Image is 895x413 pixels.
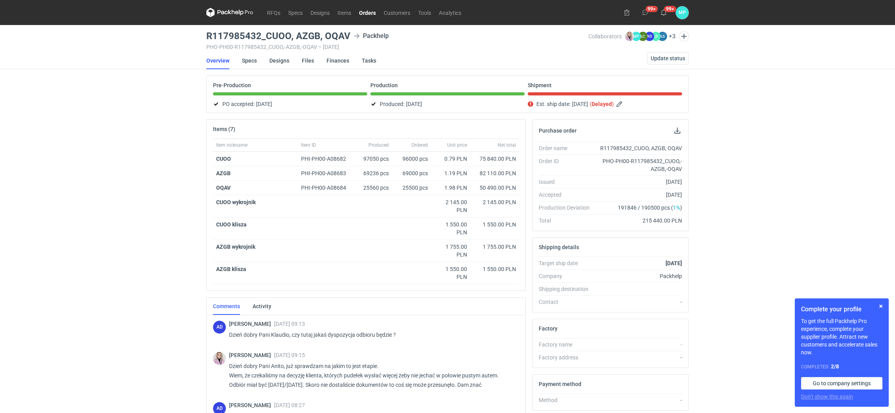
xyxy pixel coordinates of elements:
figcaption: MP [632,32,641,41]
span: [PERSON_NAME] [229,352,274,358]
strong: AZGB wykrojnik [216,244,255,250]
div: 0.79 PLN [434,155,467,163]
div: 75 840.00 PLN [473,155,516,163]
div: 1 755.00 PLN [434,243,467,259]
h2: Factory [539,325,558,332]
div: 25500 pcs [392,181,431,195]
div: Packhelp [596,272,682,280]
div: Target ship date [539,259,596,267]
span: [DATE] [572,99,588,109]
div: 1.98 PLN [434,184,467,192]
button: 99+ [639,6,651,19]
a: Customers [380,8,414,17]
a: Designs [269,52,289,69]
span: [DATE] [406,99,422,109]
div: Issued [539,178,596,186]
strong: Delayed [592,101,612,107]
em: ( [590,101,592,107]
p: Production [370,82,398,88]
div: 1 755.00 PLN [473,243,516,251]
button: Edit estimated shipping date [615,99,625,109]
span: Net total [498,142,516,148]
span: [DATE] 09:15 [274,352,305,358]
a: Comments [213,298,240,315]
div: PHI-PH00-A08683 [301,169,354,177]
span: [PERSON_NAME] [229,402,274,408]
h2: Shipping details [539,244,579,250]
span: [DATE] 09:13 [274,321,305,327]
button: Edit collaborators [679,31,689,41]
span: Item ID [301,142,316,148]
div: Method [539,396,596,404]
h2: Payment method [539,381,581,387]
span: Ordered [411,142,428,148]
button: Don’t show this again [801,393,853,400]
div: Packhelp [354,31,389,41]
button: Update status [647,52,689,65]
div: Martyna Paroń [676,6,689,19]
div: PHI-PH00-A08684 [301,184,354,192]
div: Completed: [801,363,882,371]
div: Produced: [370,99,525,109]
div: Klaudia Wiśniewska [213,352,226,365]
h2: Items (7) [213,126,235,132]
a: AZGB [216,170,231,176]
a: OQAV [216,185,231,191]
strong: 2 / 8 [831,363,839,370]
p: Shipment [528,82,552,88]
img: Klaudia Wiśniewska [625,32,634,41]
a: Tools [414,8,435,17]
div: Est. ship date: [528,99,682,109]
figcaption: ŁD [651,32,660,41]
div: 69236 pcs [357,166,392,181]
div: 50 490.00 PLN [473,184,516,192]
a: Files [302,52,314,69]
div: 25560 pcs [357,181,392,195]
p: Pre-Production [213,82,251,88]
span: 1% [673,205,680,211]
button: 99+ [657,6,670,19]
a: Designs [307,8,334,17]
div: Shipping destination [539,285,596,293]
a: Specs [242,52,257,69]
div: Factory name [539,341,596,348]
a: Overview [206,52,229,69]
figcaption: ŁC [638,32,648,41]
div: Production Deviation [539,204,596,212]
svg: Packhelp Pro [206,8,253,17]
a: Items [334,8,355,17]
a: CUOO [216,156,231,162]
div: Anita Dolczewska [213,321,226,334]
span: [PERSON_NAME] [229,321,274,327]
div: 2 145.00 PLN [434,198,467,214]
div: - [596,396,682,404]
h3: R117985432_CUOO, AZGB, OQAV [206,31,350,41]
p: Dzień dobry Pani Anito, już sprawdzam na jakim to jest etapie. Wiem, że czekaliśmy na decyzję kli... [229,361,513,390]
div: [DATE] [596,178,682,186]
p: To get the full Packhelp Pro experience, complete your supplier profile. Attract new customers an... [801,317,882,356]
div: PO accepted: [213,99,367,109]
div: 1 550.00 PLN [434,265,467,281]
div: Order ID [539,157,596,173]
figcaption: AD [213,321,226,334]
div: 96000 pcs [392,152,431,166]
a: Activity [253,298,271,315]
div: 69000 pcs [392,166,431,181]
a: Tasks [362,52,376,69]
div: Contact [539,298,596,306]
div: PHO-PH00-R117985432_CUOO,-AZGB,-OQAV [DATE] [206,44,588,50]
div: Company [539,272,596,280]
span: 191846 / 190500 pcs ( ) [618,204,682,212]
button: MP [676,6,689,19]
div: 2 145.00 PLN [473,198,516,206]
a: Analytics [435,8,465,17]
h2: Purchase order [539,127,577,134]
span: Unit price [447,142,467,148]
div: R117985432_CUOO, AZGB, OQAV [596,144,682,152]
button: Download PO [673,126,682,135]
div: - [596,298,682,306]
div: 1 550.00 PLN [434,221,467,236]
